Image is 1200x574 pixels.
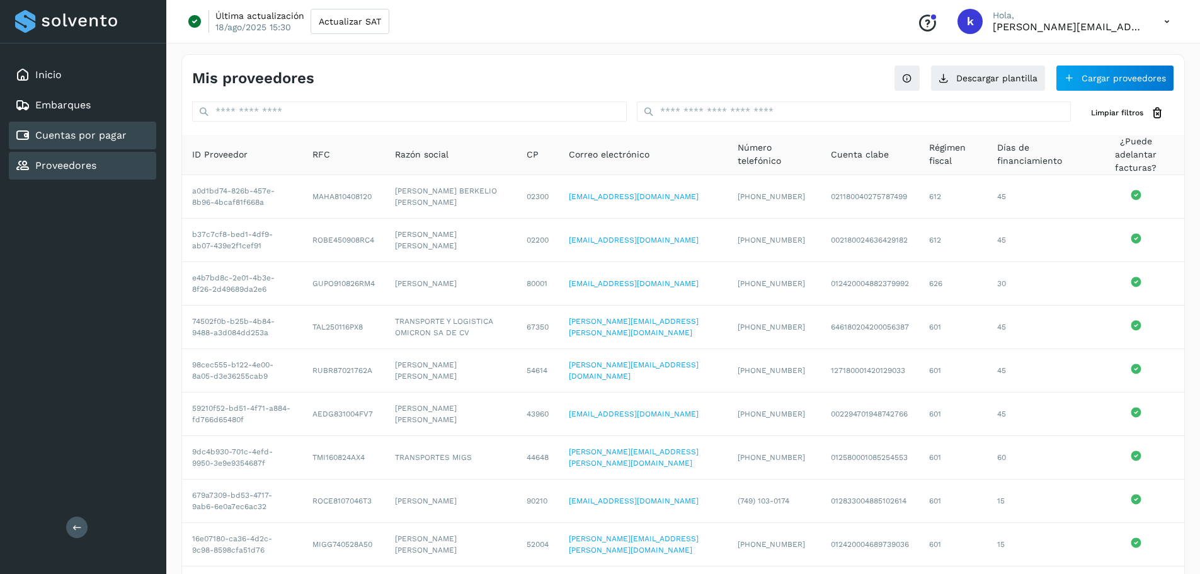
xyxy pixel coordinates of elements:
td: 74502f0b-b25b-4b84-9488-a3d084dd253a [182,306,302,349]
td: 90210 [517,479,559,523]
td: 30 [987,262,1087,306]
td: 15 [987,523,1087,566]
td: 012833004885102614 [821,479,919,523]
td: 45 [987,175,1087,219]
td: 15 [987,479,1087,523]
td: 626 [919,262,987,306]
td: a0d1bd74-826b-457e-8b96-4bcaf81f668a [182,175,302,219]
td: [PERSON_NAME] [PERSON_NAME] [385,523,517,566]
td: 9dc4b930-701c-4efd-9950-3e9e9354687f [182,436,302,479]
td: e4b7bd8c-2e01-4b3e-8f26-2d49689da2e6 [182,262,302,306]
span: CP [527,148,539,161]
td: 601 [919,349,987,393]
div: Cuentas por pagar [9,122,156,149]
td: 127180001420129033 [821,349,919,393]
p: 18/ago/2025 15:30 [215,21,291,33]
td: 45 [987,219,1087,262]
a: [EMAIL_ADDRESS][DOMAIN_NAME] [569,236,699,244]
td: 59210f52-bd51-4f71-a884-fd766d65480f [182,393,302,436]
span: RFC [312,148,330,161]
td: 679a7309-bd53-4717-9ab6-6e0a7ec6ac32 [182,479,302,523]
td: AEDG831004FV7 [302,393,385,436]
td: ROCE8107046T3 [302,479,385,523]
td: 16e07180-ca36-4d2c-9c98-8598cfa51d76 [182,523,302,566]
span: Días de financiamiento [997,141,1077,168]
a: [PERSON_NAME][EMAIL_ADDRESS][PERSON_NAME][DOMAIN_NAME] [569,534,699,554]
span: Actualizar SAT [319,17,381,26]
td: b37c7cf8-bed1-4df9-ab07-439e2f1cef91 [182,219,302,262]
div: Inicio [9,61,156,89]
td: RUBR87021762A [302,349,385,393]
td: [PERSON_NAME] [385,479,517,523]
span: Número telefónico [738,141,811,168]
td: 601 [919,436,987,479]
span: Limpiar filtros [1091,107,1143,118]
span: ¿Puede adelantar facturas? [1098,135,1175,175]
a: [EMAIL_ADDRESS][DOMAIN_NAME] [569,410,699,418]
span: Razón social [395,148,449,161]
td: 012420004882379992 [821,262,919,306]
td: [PERSON_NAME] [PERSON_NAME] [385,349,517,393]
td: 45 [987,393,1087,436]
td: 54614 [517,349,559,393]
td: 002180024636429182 [821,219,919,262]
td: 601 [919,523,987,566]
td: 002294701948742766 [821,393,919,436]
td: 60 [987,436,1087,479]
span: Correo electrónico [569,148,649,161]
td: [PERSON_NAME] [385,262,517,306]
td: [PERSON_NAME] [PERSON_NAME] [385,393,517,436]
div: Embarques [9,91,156,119]
td: 80001 [517,262,559,306]
p: Hola, [993,10,1144,21]
td: [PERSON_NAME] [PERSON_NAME] [385,219,517,262]
button: Descargar plantilla [930,65,1046,91]
span: Cuenta clabe [831,148,889,161]
span: [PHONE_NUMBER] [738,192,805,201]
td: 612 [919,219,987,262]
td: 021180040275787499 [821,175,919,219]
td: 646180204200056387 [821,306,919,349]
span: (749) 103-0174 [738,497,789,505]
span: [PHONE_NUMBER] [738,236,805,244]
p: Última actualización [215,10,304,21]
td: 02200 [517,219,559,262]
td: 45 [987,349,1087,393]
td: 601 [919,306,987,349]
span: [PHONE_NUMBER] [738,366,805,375]
td: TRANSPORTES MIGS [385,436,517,479]
span: ID Proveedor [192,148,248,161]
td: MAHA810408120 [302,175,385,219]
td: 67350 [517,306,559,349]
td: TAL250116PX8 [302,306,385,349]
span: [PHONE_NUMBER] [738,410,805,418]
td: 012420004689739036 [821,523,919,566]
a: Embarques [35,99,91,111]
button: Cargar proveedores [1056,65,1174,91]
td: 52004 [517,523,559,566]
a: Cuentas por pagar [35,129,127,141]
div: Proveedores [9,152,156,180]
td: [PERSON_NAME] BERKELIO [PERSON_NAME] [385,175,517,219]
span: [PHONE_NUMBER] [738,323,805,331]
a: Proveedores [35,159,96,171]
td: 612 [919,175,987,219]
td: ROBE450908RC4 [302,219,385,262]
a: Inicio [35,69,62,81]
td: 02300 [517,175,559,219]
td: 012580001085254553 [821,436,919,479]
p: karen.saucedo@53cargo.com [993,21,1144,33]
td: 601 [919,393,987,436]
span: [PHONE_NUMBER] [738,279,805,288]
a: [EMAIL_ADDRESS][DOMAIN_NAME] [569,279,699,288]
a: [EMAIL_ADDRESS][DOMAIN_NAME] [569,192,699,201]
td: TMI160824AX4 [302,436,385,479]
button: Limpiar filtros [1081,101,1174,125]
h4: Mis proveedores [192,69,314,88]
span: Régimen fiscal [929,141,977,168]
a: [PERSON_NAME][EMAIL_ADDRESS][PERSON_NAME][DOMAIN_NAME] [569,447,699,468]
td: 45 [987,306,1087,349]
td: GUPO910826RM4 [302,262,385,306]
a: [EMAIL_ADDRESS][DOMAIN_NAME] [569,497,699,505]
